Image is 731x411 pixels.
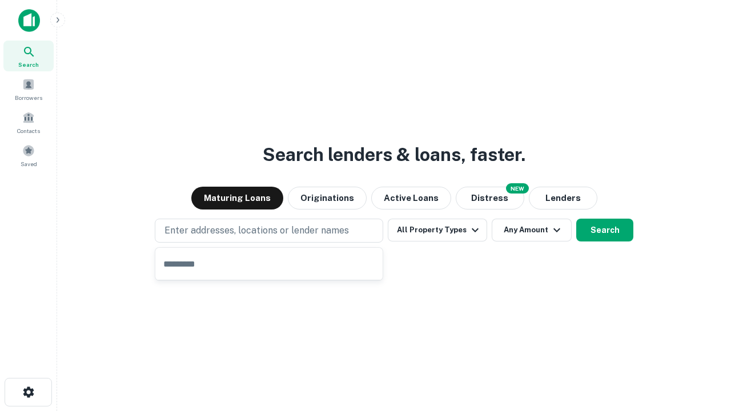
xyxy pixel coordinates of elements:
span: Saved [21,159,37,168]
a: Borrowers [3,74,54,104]
button: Lenders [529,187,597,209]
a: Search [3,41,54,71]
p: Enter addresses, locations or lender names [164,224,349,237]
a: Saved [3,140,54,171]
iframe: Chat Widget [674,320,731,374]
button: Search [576,219,633,241]
div: NEW [506,183,529,194]
img: capitalize-icon.png [18,9,40,32]
a: Contacts [3,107,54,138]
span: Contacts [17,126,40,135]
h3: Search lenders & loans, faster. [263,141,525,168]
button: Search distressed loans with lien and other non-mortgage details. [456,187,524,209]
button: All Property Types [388,219,487,241]
button: Originations [288,187,367,209]
button: Enter addresses, locations or lender names [155,219,383,243]
span: Search [18,60,39,69]
span: Borrowers [15,93,42,102]
button: Any Amount [492,219,572,241]
button: Maturing Loans [191,187,283,209]
button: Active Loans [371,187,451,209]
